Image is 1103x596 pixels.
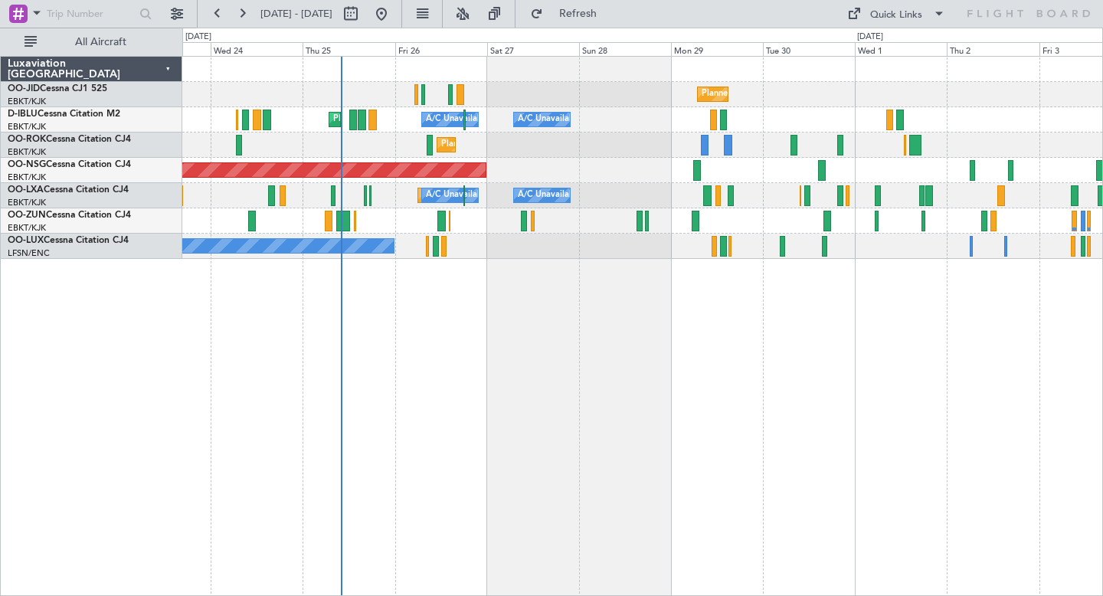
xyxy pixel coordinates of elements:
div: Thu 2 [947,42,1039,56]
a: EBKT/KJK [8,172,46,183]
span: OO-LXA [8,185,44,195]
button: Quick Links [840,2,953,26]
a: EBKT/KJK [8,146,46,158]
div: [DATE] [857,31,883,44]
a: OO-LXACessna Citation CJ4 [8,185,129,195]
input: Trip Number [47,2,135,25]
span: OO-ZUN [8,211,46,220]
a: EBKT/KJK [8,222,46,234]
button: Refresh [523,2,615,26]
div: Planned Maint Kortrijk-[GEOGRAPHIC_DATA] [702,83,880,106]
a: LFSN/ENC [8,247,50,259]
div: Planned Maint Nice ([GEOGRAPHIC_DATA]) [333,108,504,131]
div: Wed 1 [855,42,947,56]
div: Planned Maint Kortrijk-[GEOGRAPHIC_DATA] [441,133,620,156]
span: OO-JID [8,84,40,93]
div: Thu 25 [303,42,394,56]
div: [DATE] [185,31,211,44]
a: EBKT/KJK [8,96,46,107]
div: A/C Unavailable [GEOGRAPHIC_DATA]-[GEOGRAPHIC_DATA] [518,108,762,131]
a: OO-NSGCessna Citation CJ4 [8,160,131,169]
div: A/C Unavailable [GEOGRAPHIC_DATA] ([GEOGRAPHIC_DATA] National) [426,108,711,131]
a: OO-ZUNCessna Citation CJ4 [8,211,131,220]
span: [DATE] - [DATE] [260,7,332,21]
div: Fri 26 [395,42,487,56]
div: Sun 28 [579,42,671,56]
span: Refresh [546,8,610,19]
div: Quick Links [870,8,922,23]
span: OO-ROK [8,135,46,144]
div: A/C Unavailable [GEOGRAPHIC_DATA] ([GEOGRAPHIC_DATA] National) [426,184,711,207]
a: D-IBLUCessna Citation M2 [8,110,120,119]
a: EBKT/KJK [8,121,46,133]
a: OO-JIDCessna CJ1 525 [8,84,107,93]
div: A/C Unavailable [518,184,581,207]
span: All Aircraft [40,37,162,47]
span: OO-NSG [8,160,46,169]
div: Mon 29 [671,42,763,56]
div: Wed 24 [211,42,303,56]
span: D-IBLU [8,110,38,119]
a: OO-ROKCessna Citation CJ4 [8,135,131,144]
button: All Aircraft [17,30,166,54]
a: EBKT/KJK [8,197,46,208]
a: OO-LUXCessna Citation CJ4 [8,236,129,245]
div: Tue 30 [763,42,855,56]
span: OO-LUX [8,236,44,245]
div: Sat 27 [487,42,579,56]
